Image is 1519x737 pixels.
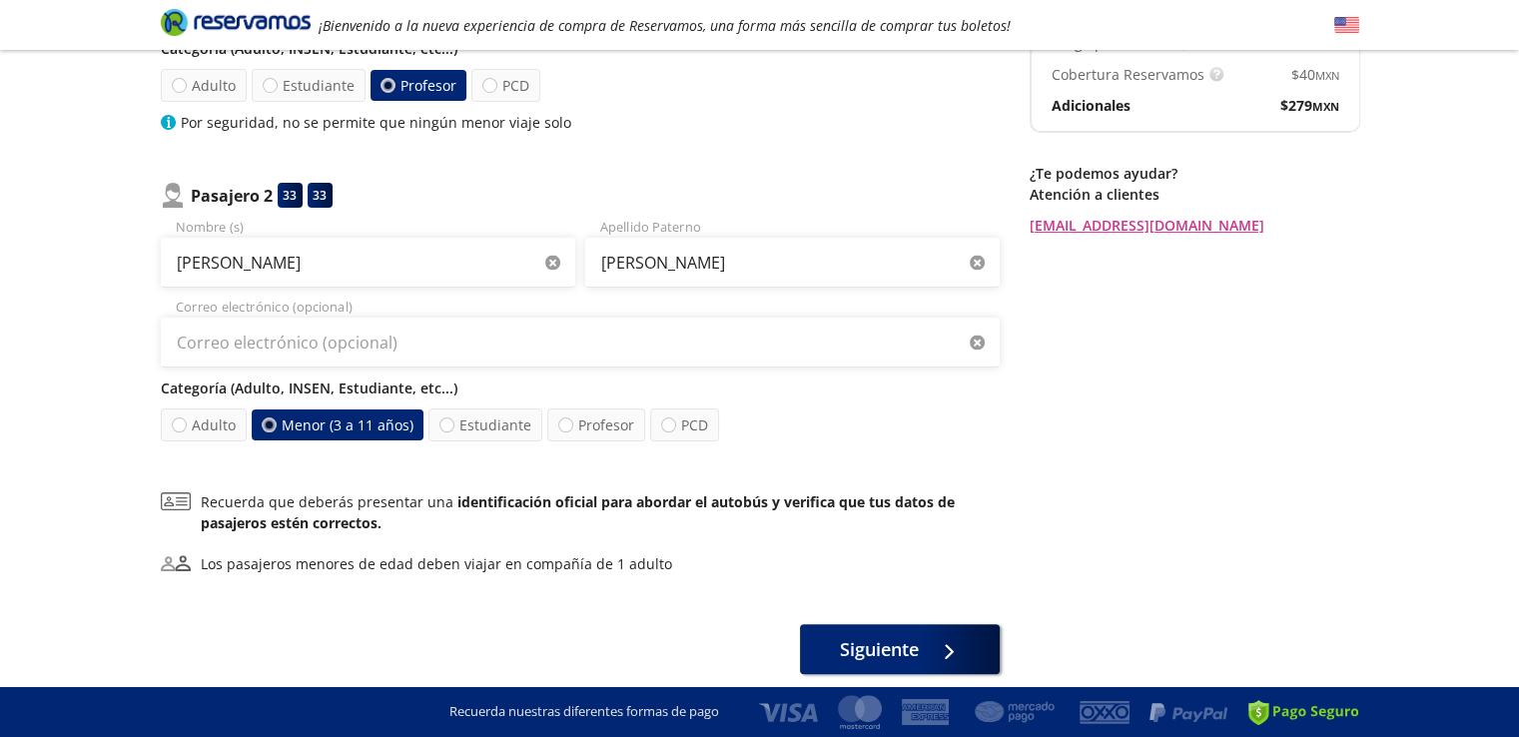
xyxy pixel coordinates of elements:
p: Atención a clientes [1030,184,1359,205]
label: Estudiante [252,69,366,102]
p: Adicionales [1052,95,1131,116]
p: Cobertura Reservamos [1052,64,1204,85]
label: Menor (3 a 11 años) [251,409,422,440]
button: English [1334,13,1359,38]
label: PCD [471,69,540,102]
div: 33 [308,183,333,208]
b: identificación oficial para abordar el autobús y verifica que tus datos de pasajeros estén correc... [201,492,955,532]
p: Categoría (Adulto, INSEN, Estudiante, etc...) [161,377,1000,398]
div: 33 [278,183,303,208]
label: Adulto [160,408,246,441]
label: Estudiante [428,408,542,441]
small: MXN [1312,99,1339,114]
a: Brand Logo [161,7,311,43]
span: $ 40 [1291,64,1339,85]
button: Siguiente [800,624,1000,674]
a: [EMAIL_ADDRESS][DOMAIN_NAME] [1030,215,1359,236]
input: Correo electrónico (opcional) [161,318,1000,368]
p: Recuerda nuestras diferentes formas de pago [449,702,719,722]
p: Pasajero 2 [191,184,273,208]
span: Siguiente [840,636,919,663]
input: Nombre (s) [161,238,575,288]
label: Profesor [370,70,465,101]
input: Apellido Paterno [585,238,1000,288]
p: ¿Te podemos ayudar? [1030,163,1359,184]
small: MXN [1315,68,1339,83]
label: PCD [650,408,719,441]
p: Recuerda que deberás presentar una [201,491,1000,533]
div: Los pasajeros menores de edad deben viajar en compañía de 1 adulto [201,553,672,574]
label: Adulto [160,69,246,102]
p: Por seguridad, no se permite que ningún menor viaje solo [181,112,571,133]
label: Profesor [547,408,645,441]
i: Brand Logo [161,7,311,37]
span: $ 279 [1280,95,1339,116]
em: ¡Bienvenido a la nueva experiencia de compra de Reservamos, una forma más sencilla de comprar tus... [319,16,1011,35]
